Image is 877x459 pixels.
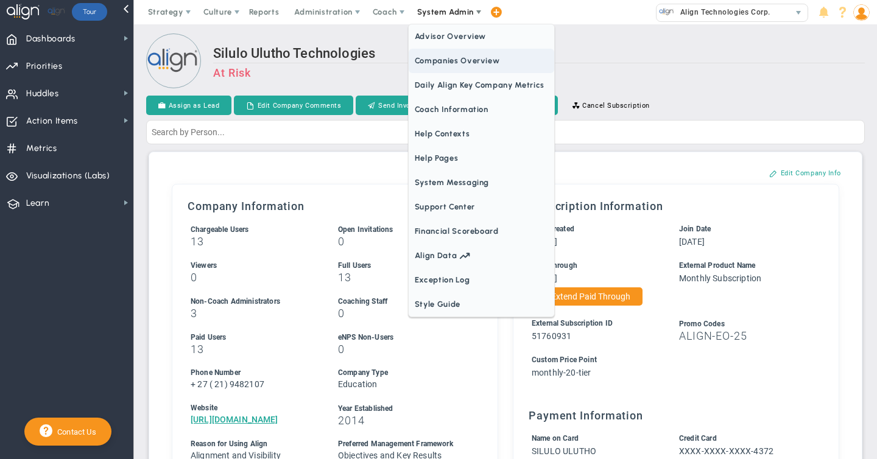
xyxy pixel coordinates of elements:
h3: 13 [191,343,315,355]
button: Assign as Lead [146,96,231,115]
div: Website [191,402,315,414]
h3: 0 [338,307,463,319]
span: 9482107 [230,379,264,389]
span: Huddles [26,81,59,107]
span: XXXX-XXXX-XXXX-4372 [679,446,773,456]
span: Metrics [26,136,57,161]
span: select [790,4,808,21]
span: Priorities [26,54,63,79]
img: Loading... [146,33,201,88]
span: [DATE] [679,237,705,247]
span: 21 [214,379,224,389]
span: eNPS Non-Users [338,333,393,342]
button: Send Invoice [356,96,432,115]
h3: 0 [338,236,463,247]
h3: 0 [338,343,463,355]
h3: Payment Information [529,409,823,422]
span: 51760931 [532,331,571,341]
span: Companies Overview [409,49,554,73]
label: Includes Users + Open Invitations, excludes Coaching Staff [191,224,249,234]
span: Financial Scoreboard [409,219,554,244]
button: Edit Company Comments [234,96,353,115]
span: Support Center [409,195,554,219]
div: Preferred Management Framework [338,438,463,450]
span: Advisor Overview [409,24,554,49]
button: Extend Paid Through [532,287,643,306]
h3: At Risk [213,66,865,79]
h3: 13 [338,272,463,283]
span: Non-Coach Administrators [191,297,280,306]
span: 27 [197,379,207,389]
span: Style Guide [409,292,554,317]
span: Help Pages [409,146,554,170]
span: Contact Us [52,427,96,436]
span: monthly-20-tier [532,368,591,377]
h3: 3 [191,307,315,319]
div: Reason for Using Align [191,438,315,450]
button: Edit Company Info [757,163,853,183]
h3: Subscription Information [529,200,823,212]
span: Exception Log [409,268,554,292]
span: Coach Information [409,97,554,122]
div: Paid Through [532,260,657,272]
span: Promo Codes [679,320,725,328]
button: Cancel Subscription [560,96,662,115]
h3: 2014 [338,415,463,426]
div: External Product Name [679,260,804,272]
h3: 13 [191,236,315,247]
span: Dashboards [26,26,76,52]
span: ( [210,379,213,389]
span: Paid Users [191,333,227,342]
span: ALIGN-EO-25 [679,329,747,342]
span: Administration [294,7,352,16]
div: Credit Card [679,433,804,444]
div: Name on Card [532,433,657,444]
span: Help Contexts [409,122,554,146]
h3: Company Information [188,200,482,212]
input: Search by Person... [146,120,865,144]
span: System Admin [417,7,474,16]
span: Culture [203,7,232,16]
div: External Subscription ID [532,318,657,329]
span: Chargeable Users [191,225,249,234]
div: Phone Number [191,367,315,379]
span: Learn [26,191,49,216]
span: Full Users [338,261,372,270]
h3: 0 [191,272,315,283]
div: Company Type [338,367,463,379]
span: Action Items [26,108,78,134]
span: Coaching Staff [338,297,387,306]
img: 50249.Person.photo [853,4,870,21]
span: Visualizations (Labs) [26,163,110,189]
span: Align Technologies Corp. [674,4,770,20]
span: Strategy [148,7,183,16]
div: Date Created [532,223,657,235]
span: Viewers [191,261,217,270]
span: + [191,379,195,389]
span: Education [338,379,377,389]
a: Align Data [409,244,554,268]
span: ) [225,379,228,389]
span: System Messaging [409,170,554,195]
a: [URL][DOMAIN_NAME] [191,415,278,424]
span: Daily Align Key Company Metrics [409,73,554,97]
div: Join Date [679,223,804,235]
span: Coach [373,7,397,16]
span: Monthly Subscription [679,273,761,283]
div: Custom Price Point [532,354,804,366]
img: 10991.Company.photo [659,4,674,19]
span: Open Invitations [338,225,393,234]
span: Year Established [338,404,393,413]
h2: Silulo Ulutho Technologies [213,46,865,63]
